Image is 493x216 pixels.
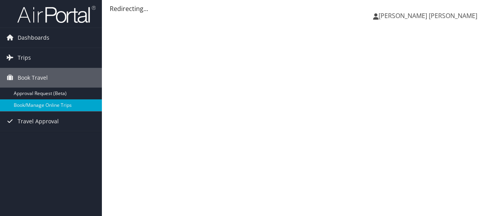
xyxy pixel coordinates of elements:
span: [PERSON_NAME] [PERSON_NAME] [379,11,477,20]
a: [PERSON_NAME] [PERSON_NAME] [373,4,485,27]
div: Redirecting... [110,4,485,13]
span: Trips [18,48,31,68]
span: Travel Approval [18,112,59,131]
span: Dashboards [18,28,49,48]
img: airportal-logo.png [17,5,96,24]
span: Book Travel [18,68,48,88]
